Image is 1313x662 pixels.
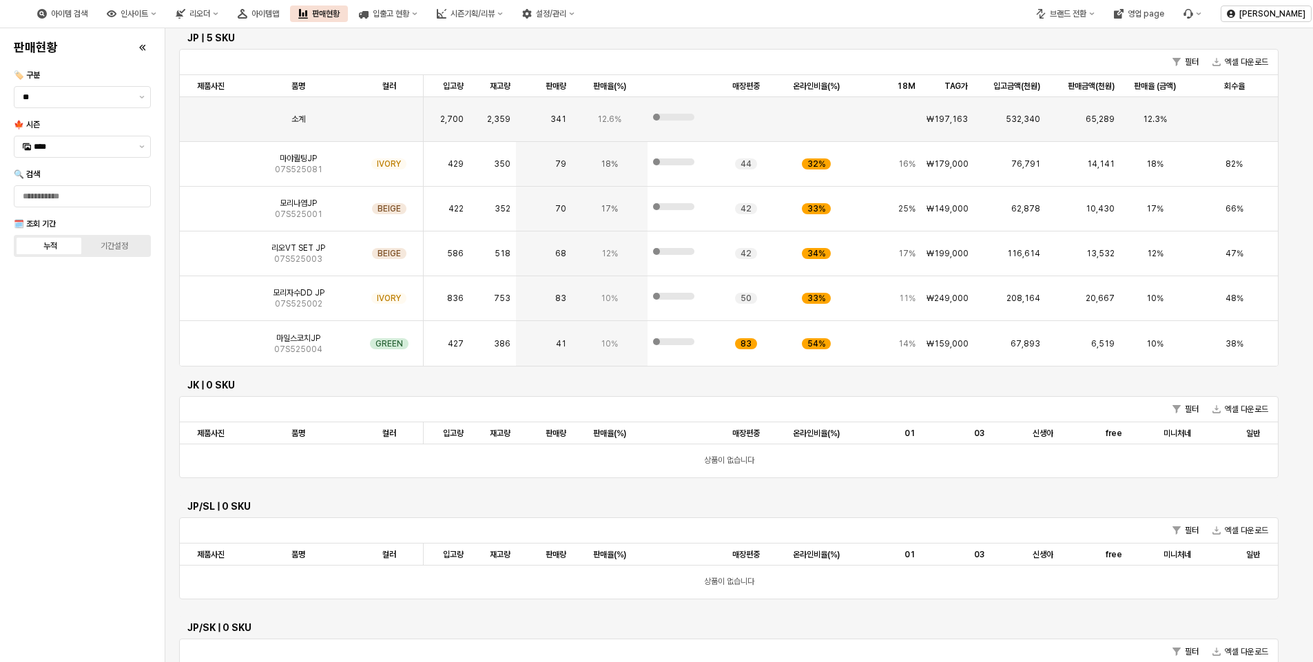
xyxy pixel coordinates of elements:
[428,6,511,22] div: 시즌기획/리뷰
[229,6,287,22] button: 아이템맵
[1086,114,1115,125] span: 65,289
[741,338,752,349] span: 83
[312,9,340,19] div: 판매현황
[378,248,401,259] span: BEIGE
[555,158,566,169] span: 79
[447,293,464,304] span: 836
[1033,549,1053,560] span: 신생아
[1207,643,1274,660] button: 엑셀 다운로드
[494,158,510,169] span: 350
[19,240,83,252] label: 누적
[1207,522,1274,539] button: 엑셀 다운로드
[494,293,510,304] span: 753
[451,9,495,19] div: 시즌기획/리뷰
[274,344,322,355] span: 07S525004
[1246,549,1260,560] span: 일반
[375,338,403,349] span: GREEN
[448,158,464,169] span: 429
[555,293,566,304] span: 83
[904,428,916,439] span: 01
[807,338,825,349] span: 54%
[382,428,396,439] span: 컬러
[443,549,464,560] span: 입고량
[546,81,566,92] span: 판매량
[29,6,96,22] button: 아이템 검색
[550,114,566,125] span: 341
[1033,428,1053,439] span: 신생아
[1167,401,1204,417] button: 필터
[443,428,464,439] span: 입고량
[927,158,969,169] span: ₩179,000
[1086,203,1115,214] span: 10,430
[793,428,840,439] span: 온라인비율(%)
[280,153,317,164] span: 마야퀼팅JP
[373,9,409,19] div: 입출고 현황
[490,428,510,439] span: 재고량
[741,158,752,169] span: 44
[275,298,322,309] span: 07S525002
[1146,203,1164,214] span: 17%
[1146,338,1164,349] span: 10%
[593,81,626,92] span: 판매율(%)
[1028,6,1103,22] button: 브랜드 전환
[443,81,464,92] span: 입고량
[514,6,583,22] button: 설정/관리
[51,9,87,19] div: 아이템 검색
[1134,81,1176,92] span: 판매율 (금액)
[1011,338,1040,349] span: 67,893
[1106,428,1122,439] span: free
[899,293,916,304] span: 11%
[290,6,348,22] div: 판매현황
[187,379,1270,391] h6: JK | 0 SKU
[377,158,401,169] span: IVORY
[556,338,566,349] span: 41
[1146,158,1164,169] span: 18%
[382,81,396,92] span: 컬러
[495,248,510,259] span: 518
[898,338,916,349] span: 14%
[280,198,317,209] span: 모리나염JP
[448,203,464,214] span: 422
[276,333,320,344] span: 마일스코치JP
[1011,203,1040,214] span: 62,878
[601,158,618,169] span: 18%
[904,549,916,560] span: 01
[490,81,510,92] span: 재고량
[351,6,426,22] button: 입출고 현황
[1226,203,1243,214] span: 66%
[1226,158,1243,169] span: 82%
[741,248,752,259] span: 42
[536,9,566,19] div: 설정/관리
[1068,81,1115,92] span: 판매금액(천원)
[974,428,984,439] span: 03
[99,6,165,22] button: 인사이트
[273,287,324,298] span: 모리자수DD JP
[741,203,752,214] span: 42
[546,549,566,560] span: 판매량
[251,9,279,19] div: 아이템맵
[1106,549,1122,560] span: free
[1239,8,1305,19] p: [PERSON_NAME]
[187,32,1270,44] h6: JP | 5 SKU
[382,549,396,560] span: 컬러
[1226,248,1243,259] span: 47%
[1146,293,1164,304] span: 10%
[1164,428,1191,439] span: 미니처네
[187,500,1270,513] h6: JP/SL | 0 SKU
[741,293,752,304] span: 50
[14,41,58,54] h4: 판매현황
[487,114,510,125] span: 2,359
[291,114,305,125] span: 소계
[1106,6,1172,22] button: 영업 page
[180,444,1278,477] div: 상품이 없습니다
[83,240,147,252] label: 기간설정
[793,81,840,92] span: 온라인비율(%)
[377,293,401,304] span: IVORY
[447,248,464,259] span: 586
[101,241,128,251] div: 기간설정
